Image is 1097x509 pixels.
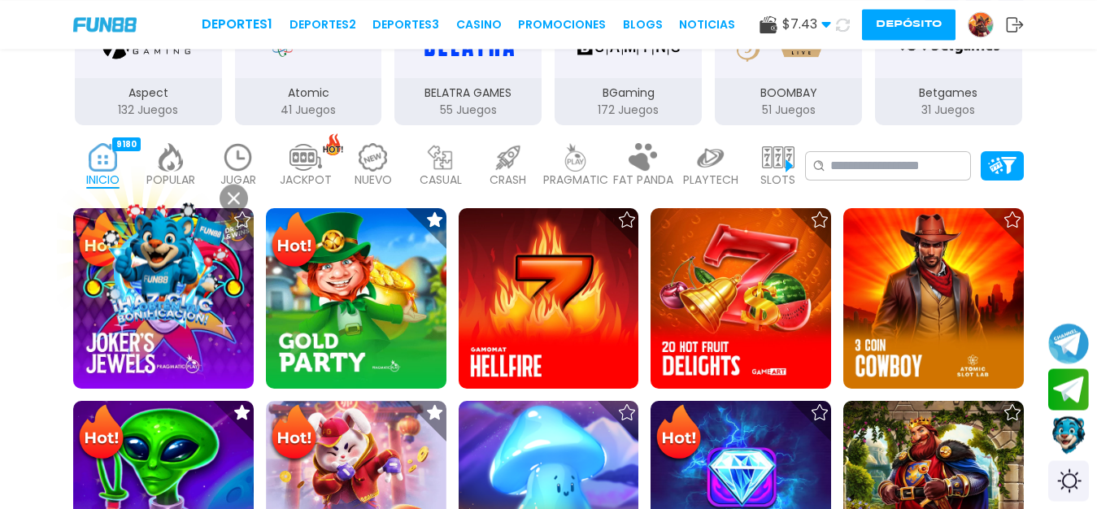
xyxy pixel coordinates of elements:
[623,16,663,33] a: BLOGS
[75,85,222,102] p: Aspect
[456,16,502,33] a: CASINO
[268,402,320,466] img: Hot
[559,143,592,172] img: pragmatic_light.webp
[266,208,446,389] img: Gold Party
[715,85,862,102] p: BOOMBAY
[1048,322,1089,364] button: Join telegram channel
[782,15,831,34] span: $ 7.43
[357,143,390,172] img: new_light.webp
[355,172,392,189] p: NUEVO
[490,172,526,189] p: CRASH
[868,11,1029,127] button: Betgames
[762,143,794,172] img: slots_light.webp
[289,143,322,172] img: jackpot_light.webp
[289,16,356,33] a: Deportes2
[875,102,1022,119] p: 31 Juegos
[235,85,382,102] p: Atomic
[372,16,439,33] a: Deportes3
[1048,460,1089,501] div: Switch theme
[969,12,993,37] img: Avatar
[875,85,1022,102] p: Betgames
[280,172,332,189] p: JACKPOT
[388,11,548,127] button: BELATRA GAMES
[543,172,608,189] p: PRAGMATIC
[555,102,702,119] p: 172 Juegos
[87,143,120,172] img: home_active.webp
[708,11,868,127] button: BOOMBAY
[73,17,137,31] img: Company Logo
[1048,414,1089,456] button: Contact customer service
[75,102,222,119] p: 132 Juegos
[202,15,272,34] a: Deportes1
[73,208,254,389] img: Joker's Jewels
[75,210,128,273] img: Hot
[222,143,255,172] img: recent_light.webp
[235,102,382,119] p: 41 Juegos
[420,172,462,189] p: CASUAL
[394,102,542,119] p: 55 Juegos
[323,133,343,155] img: hot
[394,85,542,102] p: BELATRA GAMES
[89,192,236,338] img: Image Link
[518,16,606,33] a: Promociones
[548,11,708,127] button: BGaming
[988,157,1016,174] img: Platform Filter
[627,143,660,172] img: fat_panda_light.webp
[220,172,256,189] p: JUGAR
[613,172,673,189] p: FAT PANDA
[683,172,738,189] p: PLAYTECH
[155,143,187,172] img: popular_light.webp
[652,402,705,466] img: Hot
[715,102,862,119] p: 51 Juegos
[651,208,831,389] img: 20 Hot Fruit Delights
[862,9,956,40] button: Depósito
[492,143,525,172] img: crash_light.webp
[268,210,320,273] img: Hot
[843,208,1024,389] img: 3 Coin Cowboy
[694,143,727,172] img: playtech_light.webp
[760,172,795,189] p: SLOTS
[424,143,457,172] img: casual_light.webp
[112,137,141,151] div: 9180
[146,172,195,189] p: POPULAR
[86,172,120,189] p: INICIO
[679,16,735,33] a: NOTICIAS
[68,11,229,127] button: Aspect
[75,402,128,466] img: Hot
[229,11,389,127] button: Atomic
[459,208,639,389] img: Hellfire
[1048,368,1089,411] button: Join telegram
[968,11,1006,37] a: Avatar
[555,85,702,102] p: BGaming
